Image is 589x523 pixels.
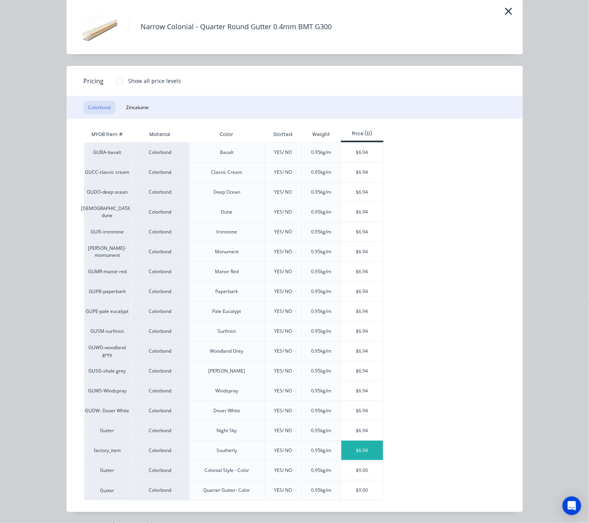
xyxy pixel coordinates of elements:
[84,440,131,460] div: factory_item
[274,268,292,275] div: YES/ NO
[341,361,383,381] div: $6.94
[217,427,237,434] div: Night Sky
[216,228,237,235] div: Ironstone
[128,77,181,85] div: Show all price levels
[204,487,250,494] div: Quarter Gutter- Color
[84,162,131,182] div: GUCC-classic cream
[274,387,292,394] div: YES/ NO
[84,460,131,480] div: Gutter
[341,143,383,162] div: $6.94
[215,387,238,394] div: Windspray
[341,222,383,242] div: $6.94
[274,288,292,295] div: YES/ NO
[274,328,292,335] div: YES/ NO
[213,308,241,315] div: Pale Eucalypt
[84,361,131,381] div: GUSG-shale grey
[131,261,189,281] div: Colorbond
[84,242,131,261] div: [PERSON_NAME]-momument
[221,208,233,216] div: Dune
[274,248,292,255] div: YES/ NO
[341,481,383,500] div: $9.00
[131,281,189,301] div: Colorbond
[84,202,131,222] div: [DEMOGRAPHIC_DATA]-dune
[341,461,383,480] div: $9.00
[311,447,332,454] div: 0.95kg/m
[341,401,383,421] div: $6.94
[131,401,189,421] div: Colorbond
[274,467,292,474] div: YES/ NO
[84,301,131,321] div: GUPE-pale eucalypt
[220,149,234,156] div: Basalt
[311,467,332,474] div: 0.95kg/m
[267,125,299,144] div: Slotted
[131,222,189,242] div: Colorbond
[131,202,189,222] div: Colorbond
[311,427,332,434] div: 0.95kg/m
[341,322,383,341] div: $6.94
[274,189,292,196] div: YES/ NO
[131,182,189,202] div: Colorbond
[131,361,189,381] div: Colorbond
[218,328,236,335] div: Surfmist
[311,308,332,315] div: 0.95kg/m
[311,169,332,176] div: 0.95kg/m
[341,381,383,401] div: $6.94
[209,368,245,375] div: [PERSON_NAME]
[84,321,131,341] div: GUSM-surfmist
[131,301,189,321] div: Colorbond
[311,208,332,216] div: 0.95kg/m
[341,302,383,321] div: $6.94
[131,242,189,261] div: Colorbond
[311,368,332,375] div: 0.95kg/m
[311,288,332,295] div: 0.95kg/m
[341,202,383,222] div: $6.94
[341,163,383,182] div: $6.94
[341,182,383,202] div: $6.94
[214,125,240,144] div: Color
[131,341,189,361] div: Colorbond
[274,348,292,355] div: YES/ NO
[215,248,239,255] div: Monument
[311,228,332,235] div: 0.95kg/m
[131,480,189,500] div: Colorbond
[274,308,292,315] div: YES/ NO
[274,149,292,156] div: YES/ NO
[131,162,189,182] div: Colorbond
[563,496,581,515] div: Open Intercom Messenger
[341,130,383,137] div: Price (D)
[306,125,336,144] div: Weight
[131,321,189,341] div: Colorbond
[84,76,104,86] span: Pricing
[84,480,131,500] div: Gutter
[129,19,344,34] h4: Narrow Colonial - Quarter Round Gutter 0.4mm BMT G300
[84,127,131,142] div: MYOB Item #
[213,189,240,196] div: Deep Ocean
[274,228,292,235] div: YES/ NO
[210,348,244,355] div: Woodland Grey
[274,427,292,434] div: YES/ NO
[341,282,383,301] div: $6.94
[274,407,292,414] div: YES/ NO
[131,460,189,480] div: Colorbond
[204,467,249,474] div: Colonial Style - Color
[311,348,332,355] div: 0.95kg/m
[274,487,292,494] div: YES/ NO
[341,441,383,460] div: $6.94
[84,182,131,202] div: GUDO-deep ocean
[84,222,131,242] div: GUIS-ironstone
[274,169,292,176] div: YES/ NO
[274,368,292,375] div: YES/ NO
[84,421,131,440] div: Gutter
[341,242,383,261] div: $6.94
[84,341,131,361] div: GUWG-woodland grey
[131,440,189,460] div: Colorbond
[211,169,243,176] div: Classic Cream
[311,487,332,494] div: 0.95kg/m
[274,208,292,216] div: YES/ NO
[311,328,332,335] div: 0.95kg/m
[311,248,332,255] div: 0.95kg/m
[311,189,332,196] div: 0.95kg/m
[311,149,332,156] div: 0.95kg/m
[84,401,131,421] div: GUDW- Dover White
[213,407,240,414] div: Dover White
